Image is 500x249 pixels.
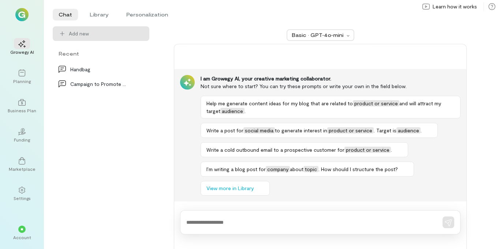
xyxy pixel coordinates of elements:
[9,122,35,148] a: Funding
[84,9,115,20] li: Library
[70,65,127,73] div: Handbag
[201,123,438,138] button: Write a post forsocial mediato generate interest inproduct or service. Target isaudience.
[275,127,327,133] span: to generate interest in
[292,31,344,39] div: Basic · GPT‑4o‑mini
[201,96,460,118] button: Help me generate content ideas for my blog that are related toproduct or serviceand will attract ...
[13,234,31,240] div: Account
[9,34,35,61] a: Growegy AI
[266,166,290,172] span: company
[201,162,414,177] button: I’m writing a blog post forcompanyabouttopic. How should I structure the post?
[206,100,353,106] span: Help me generate content ideas for my blog that are related to
[9,166,36,172] div: Marketplace
[245,108,246,114] span: .
[53,9,78,20] li: Chat
[327,127,374,133] span: product or service
[318,166,398,172] span: . How should I structure the post?
[53,50,149,57] div: Recent
[9,93,35,119] a: Business Plan
[13,78,31,84] div: Planning
[14,195,31,201] div: Settings
[9,181,35,207] a: Settings
[69,30,89,37] span: Add new
[201,75,460,82] div: I am Growegy AI, your creative marketing collaborator.
[201,82,460,90] div: Not sure where to start? You can try these prompts or write your own in the field below.
[374,127,396,133] span: . Target is
[303,166,318,172] span: topic
[8,107,36,113] div: Business Plan
[201,142,408,157] button: Write a cold outbound email to a prospective customer forproduct or service.
[120,9,174,20] li: Personalization
[14,137,30,143] div: Funding
[9,151,35,178] a: Marketplace
[243,127,275,133] span: social media
[396,127,421,133] span: audience
[206,185,254,192] span: View more in Library
[344,147,391,153] span: product or service
[433,3,477,10] span: Learn how it works
[206,127,243,133] span: Write a post for
[70,80,127,88] div: Campaign to Promote Product
[290,166,303,172] span: about
[353,100,399,106] span: product or service
[391,147,392,153] span: .
[9,64,35,90] a: Planning
[220,108,245,114] span: audience
[206,166,266,172] span: I’m writing a blog post for
[10,49,34,55] div: Growegy AI
[421,127,422,133] span: .
[201,181,270,196] button: View more in Library
[206,147,344,153] span: Write a cold outbound email to a prospective customer for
